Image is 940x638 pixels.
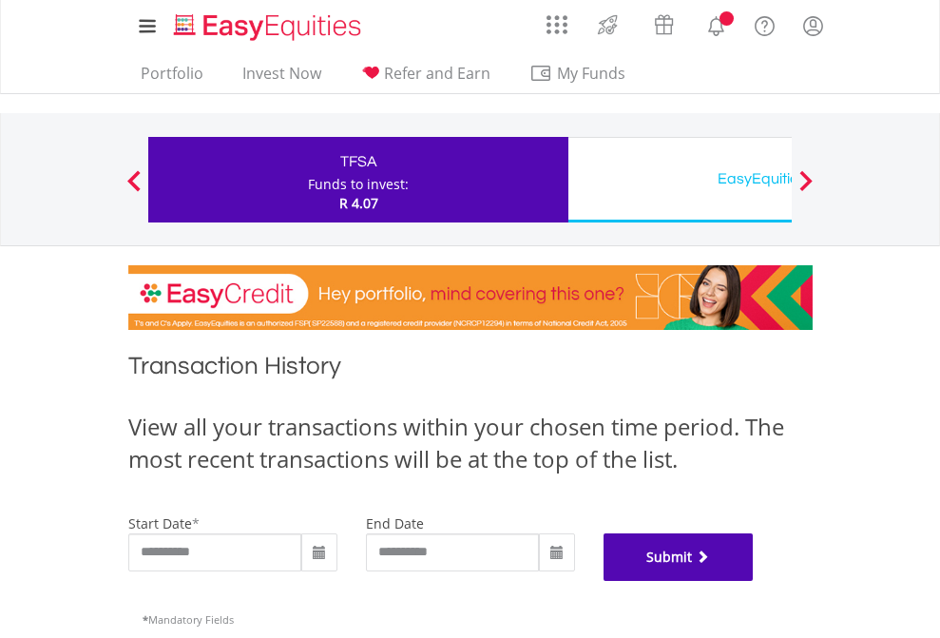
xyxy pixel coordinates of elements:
[789,5,837,47] a: My Profile
[692,5,740,43] a: Notifications
[787,180,825,199] button: Next
[143,612,234,627] span: Mandatory Fields
[115,180,153,199] button: Previous
[529,61,654,86] span: My Funds
[740,5,789,43] a: FAQ's and Support
[592,10,623,40] img: thrive-v2.svg
[366,514,424,532] label: end date
[384,63,490,84] span: Refer and Earn
[128,411,813,476] div: View all your transactions within your chosen time period. The most recent transactions will be a...
[353,64,498,93] a: Refer and Earn
[308,175,409,194] div: Funds to invest:
[547,14,567,35] img: grid-menu-icon.svg
[128,349,813,392] h1: Transaction History
[128,514,192,532] label: start date
[648,10,680,40] img: vouchers-v2.svg
[604,533,754,581] button: Submit
[166,5,369,43] a: Home page
[235,64,329,93] a: Invest Now
[133,64,211,93] a: Portfolio
[160,148,557,175] div: TFSA
[636,5,692,40] a: Vouchers
[339,194,378,212] span: R 4.07
[170,11,369,43] img: EasyEquities_Logo.png
[128,265,813,330] img: EasyCredit Promotion Banner
[534,5,580,35] a: AppsGrid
